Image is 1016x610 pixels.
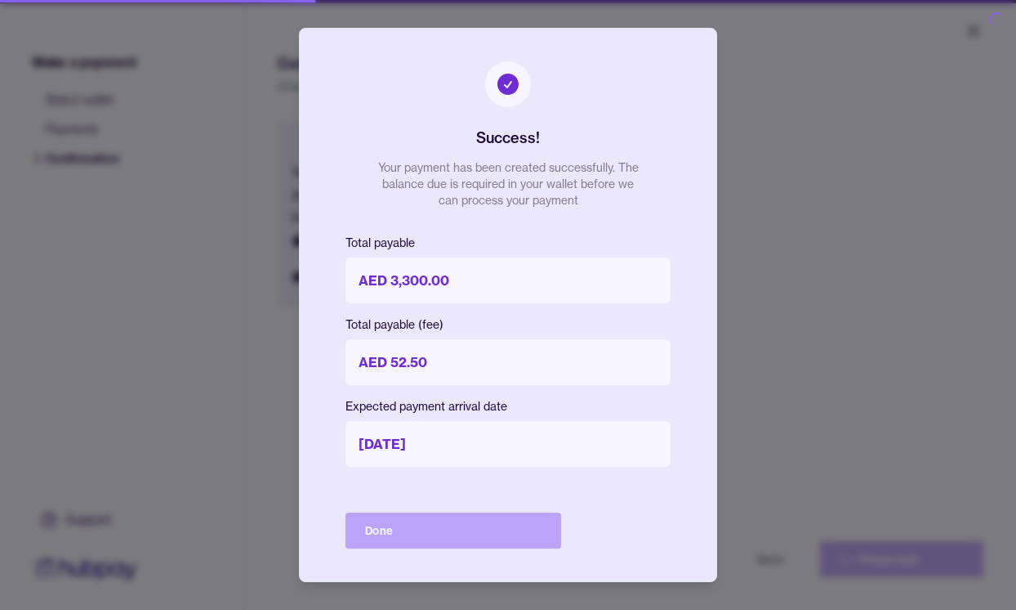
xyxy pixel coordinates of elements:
p: [DATE] [345,421,671,467]
p: Total payable (fee) [345,316,671,333]
p: AED 3,300.00 [345,258,671,303]
p: AED 52.50 [345,339,671,385]
p: Total payable [345,235,671,251]
h2: Success! [476,127,540,150]
p: Expected payment arrival date [345,398,671,415]
p: Your payment has been created successfully. The balance due is required in your wallet before we ... [377,159,639,209]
